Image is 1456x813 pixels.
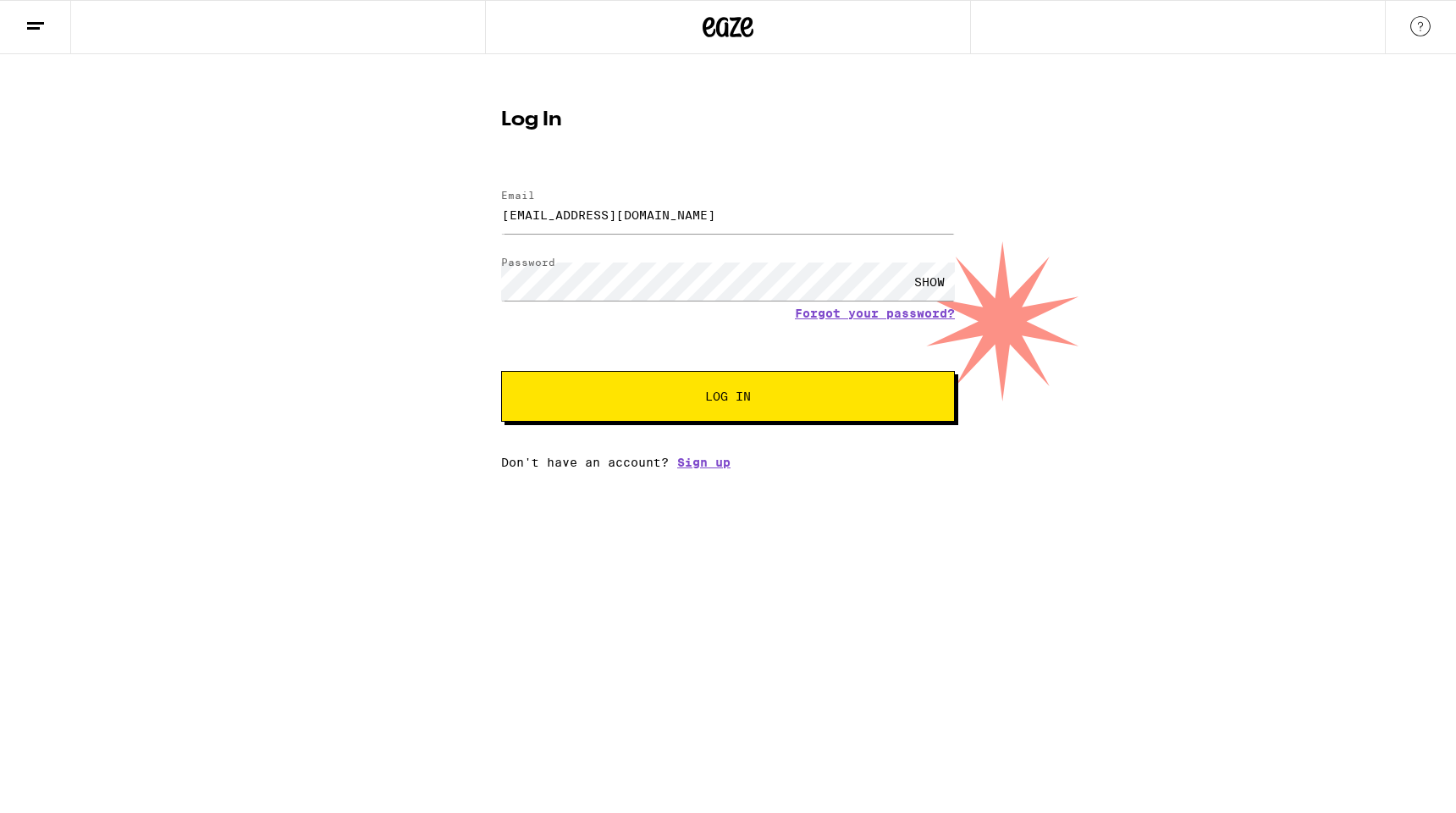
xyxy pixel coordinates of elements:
a: Sign up [677,456,731,469]
h1: Log In [501,110,955,130]
span: Log In [705,390,751,402]
a: Forgot your password? [795,307,955,320]
div: Don't have an account? [501,456,955,469]
div: SHOW [904,263,955,301]
button: Log In [501,371,955,422]
label: Password [501,257,555,268]
label: Email [501,190,535,201]
input: Email [501,196,955,234]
